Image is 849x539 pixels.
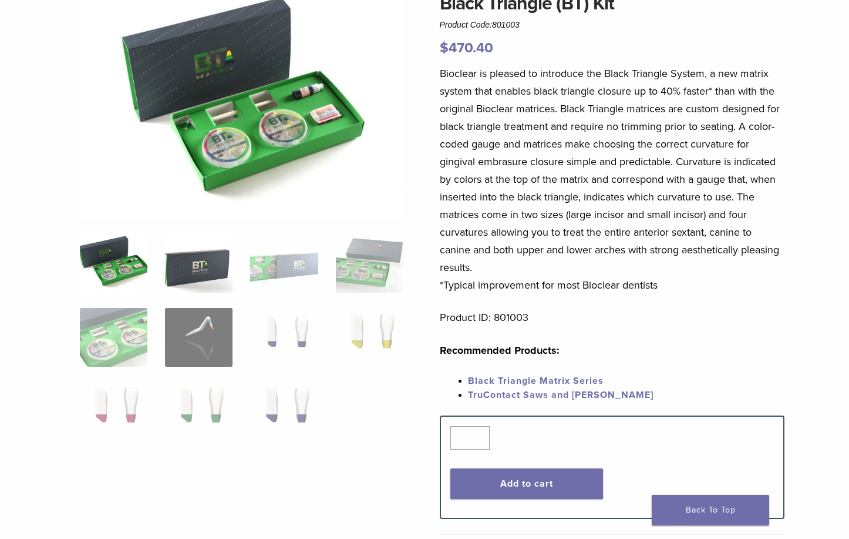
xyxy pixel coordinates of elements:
img: Black Triangle (BT) Kit - Image 4 [336,234,403,293]
img: Black Triangle (BT) Kit - Image 10 [165,382,233,441]
p: Bioclear is pleased to introduce the Black Triangle System, a new matrix system that enables blac... [440,65,785,294]
span: $ [440,39,449,56]
a: Back To Top [652,495,769,525]
img: Black Triangle (BT) Kit - Image 3 [250,234,318,293]
img: Black Triangle (BT) Kit - Image 6 [165,308,233,367]
span: Product Code: [440,20,520,29]
img: Black Triangle (BT) Kit - Image 8 [336,308,403,367]
bdi: 470.40 [440,39,493,56]
img: Intro-Black-Triangle-Kit-6-Copy-e1548792917662-324x324.jpg [80,234,147,293]
p: Product ID: 801003 [440,309,785,326]
img: Black Triangle (BT) Kit - Image 2 [165,234,233,293]
span: 801003 [492,20,520,29]
strong: Recommended Products: [440,344,560,357]
img: Black Triangle (BT) Kit - Image 5 [80,308,147,367]
img: Black Triangle (BT) Kit - Image 11 [250,382,318,441]
a: TruContact Saws and [PERSON_NAME] [468,389,653,401]
a: Black Triangle Matrix Series [468,375,604,387]
button: Add to cart [450,468,604,499]
img: Black Triangle (BT) Kit - Image 7 [250,308,318,367]
img: Black Triangle (BT) Kit - Image 9 [80,382,147,441]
